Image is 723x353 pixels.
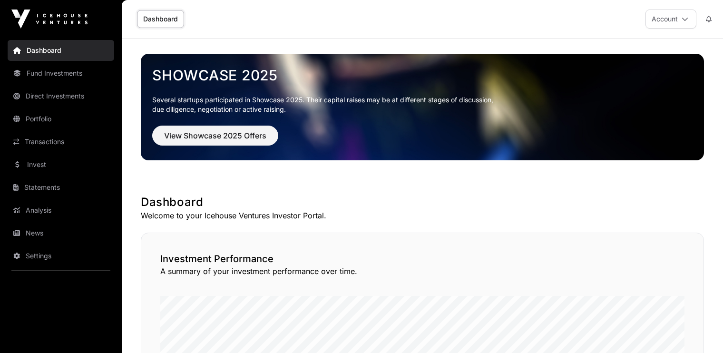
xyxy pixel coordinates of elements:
a: Dashboard [137,10,184,28]
button: Account [645,10,696,29]
a: Invest [8,154,114,175]
a: Fund Investments [8,63,114,84]
a: Statements [8,177,114,198]
a: Transactions [8,131,114,152]
a: Dashboard [8,40,114,61]
a: News [8,223,114,244]
a: Portfolio [8,108,114,129]
h2: Investment Performance [160,252,684,265]
a: Settings [8,245,114,266]
p: Welcome to your Icehouse Ventures Investor Portal. [141,210,704,221]
p: Several startups participated in Showcase 2025. Their capital raises may be at different stages o... [152,95,693,114]
img: Icehouse Ventures Logo [11,10,88,29]
span: View Showcase 2025 Offers [164,130,266,141]
iframe: Chat Widget [675,307,723,353]
h1: Dashboard [141,195,704,210]
button: View Showcase 2025 Offers [152,126,278,146]
p: A summary of your investment performance over time. [160,265,684,277]
img: Showcase 2025 [141,54,704,160]
a: View Showcase 2025 Offers [152,135,278,145]
a: Showcase 2025 [152,67,693,84]
a: Direct Investments [8,86,114,107]
a: Analysis [8,200,114,221]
